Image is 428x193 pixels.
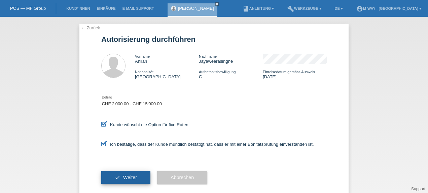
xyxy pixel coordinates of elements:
[215,2,219,6] a: close
[135,54,150,58] span: Vorname
[101,142,314,147] label: Ich bestätige, dass der Kunde mündlich bestätigt hat, dass er mit einer Bonitätsprüfung einversta...
[284,6,325,10] a: buildWerkzeuge ▾
[199,70,236,74] span: Aufenthaltsbewilligung
[101,171,150,184] button: check Weiter
[199,54,217,58] span: Nachname
[263,69,327,79] div: [DATE]
[178,6,214,11] a: [PERSON_NAME]
[199,54,263,64] div: Jayaweerasinghe
[119,6,157,10] a: E-Mail Support
[63,6,93,10] a: Kund*innen
[10,6,46,11] a: POS — MF Group
[239,6,277,10] a: bookAnleitung ▾
[157,171,207,184] button: Abbrechen
[101,122,188,127] label: Kunde wünscht die Option für fixe Raten
[135,69,199,79] div: [GEOGRAPHIC_DATA]
[171,175,194,180] span: Abbrechen
[101,35,327,44] h1: Autorisierung durchführen
[411,187,425,191] a: Support
[135,54,199,64] div: Ahilan
[331,6,346,10] a: DE ▾
[263,70,315,74] span: Einreisedatum gemäss Ausweis
[115,175,120,180] i: check
[123,175,137,180] span: Weiter
[81,25,100,30] a: ← Zurück
[353,6,425,10] a: account_circlem-way - [GEOGRAPHIC_DATA] ▾
[93,6,119,10] a: Einkäufe
[199,69,263,79] div: C
[287,5,294,12] i: build
[356,5,363,12] i: account_circle
[135,70,153,74] span: Nationalität
[243,5,249,12] i: book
